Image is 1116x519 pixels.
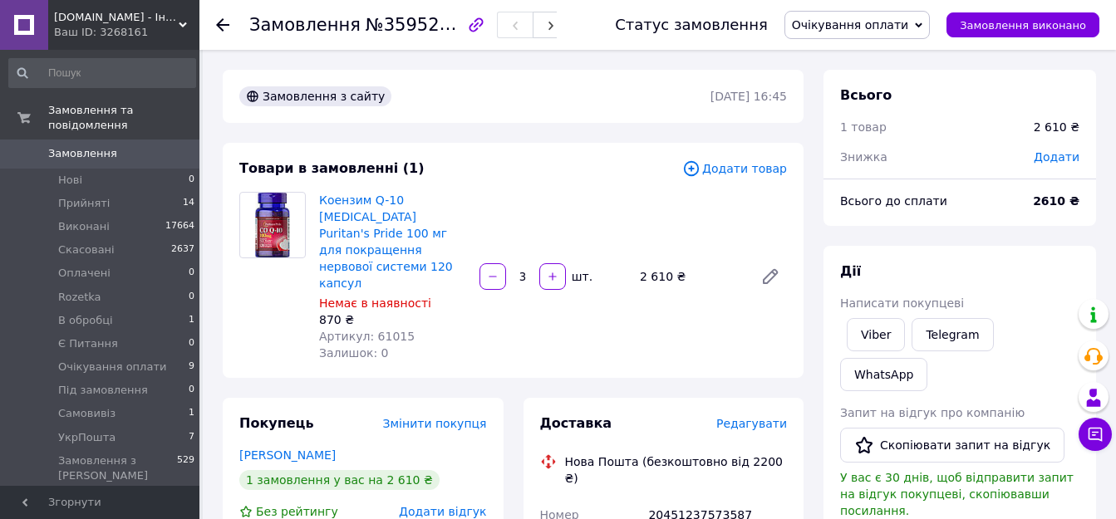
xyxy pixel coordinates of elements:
span: 1 [189,406,194,421]
span: №359526281 [366,14,484,35]
div: Статус замовлення [615,17,768,33]
div: 870 ₴ [319,311,466,328]
span: Під замовлення [58,383,148,398]
span: 0 [189,290,194,305]
span: Замовлення [48,146,117,161]
span: Редагувати [716,417,787,430]
span: Знижка [840,150,887,164]
a: Telegram [912,318,993,351]
span: Замовлення виконано [960,19,1086,32]
a: Коензим Q-10 [MEDICAL_DATA] Puritan's Pride 100 мг для покращення нервової системи 120 капсул [319,193,453,290]
div: Нова Пошта (безкоштовно від 2200 ₴) [561,453,792,487]
span: 17664 [165,219,194,234]
span: 1 товар [840,120,887,134]
span: Додати відгук [399,505,486,518]
a: Редагувати [754,260,787,293]
span: Без рейтингу [256,505,338,518]
span: Залишок: 0 [319,346,389,360]
span: Всього до сплати [840,194,947,208]
button: Замовлення виконано [946,12,1099,37]
span: 9 [189,360,194,375]
span: Замовлення та повідомлення [48,103,199,133]
span: Додати товар [682,159,787,178]
span: 7 [189,430,194,445]
span: 0 [189,173,194,188]
span: Товари в замовленні (1) [239,160,425,176]
button: Чат з покупцем [1079,418,1112,451]
b: 2610 ₴ [1033,194,1079,208]
span: 0 [189,383,194,398]
button: Скопіювати запит на відгук [840,428,1064,463]
a: Viber [847,318,905,351]
a: WhatsApp [840,358,927,391]
span: У вас є 30 днів, щоб відправити запит на відгук покупцеві, скопіювавши посилання. [840,471,1074,517]
div: шт. [568,268,594,285]
img: Коензим Q-10 CoQ10 Puritan's Pride 100 мг для покращення нервової системи 120 капсул [255,193,291,257]
span: Змінити покупця [383,417,487,430]
span: Додати [1034,150,1079,164]
input: Пошук [8,58,196,88]
span: Всього [840,87,892,103]
span: Замовлення з [PERSON_NAME] [58,453,177,483]
span: Прийняті [58,196,110,211]
span: Покупець [239,415,314,431]
span: Замовлення [249,15,361,35]
span: Є Питання [58,336,118,351]
span: Оплачені [58,266,111,281]
span: УкрПошта [58,430,116,445]
span: Дії [840,263,861,279]
span: Нові [58,173,82,188]
div: Повернутися назад [216,17,229,33]
div: Ваш ID: 3268161 [54,25,199,40]
a: [PERSON_NAME] [239,448,336,462]
span: Скасовані [58,242,115,257]
span: Запит на відгук про компанію [840,406,1025,419]
span: В обробці [58,313,113,328]
span: Очікування оплати [58,360,166,375]
span: 0 [189,336,194,351]
span: 14 [183,196,194,211]
span: Самовивіз [58,406,116,421]
span: Немає в наявності [319,296,431,310]
div: 2 610 ₴ [633,265,747,288]
div: Замовлення з сайту [239,86,391,106]
span: Написати покупцеві [840,296,964,310]
div: 2 610 ₴ [1034,119,1079,135]
span: Артикул: 61015 [319,330,415,343]
time: [DATE] 16:45 [710,90,787,103]
span: 529 [177,453,194,483]
span: 0 [189,266,194,281]
span: 2637 [171,242,194,257]
span: 1 [189,313,194,328]
div: 1 замовлення у вас на 2 610 ₴ [239,470,440,490]
span: Rozetka [58,290,101,305]
span: Очікування оплати [792,18,908,32]
span: Доставка [540,415,612,431]
span: izdorov.com.ua - Інтернет-магазин вітамінів і біодобавок [54,10,179,25]
span: Виконані [58,219,110,234]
